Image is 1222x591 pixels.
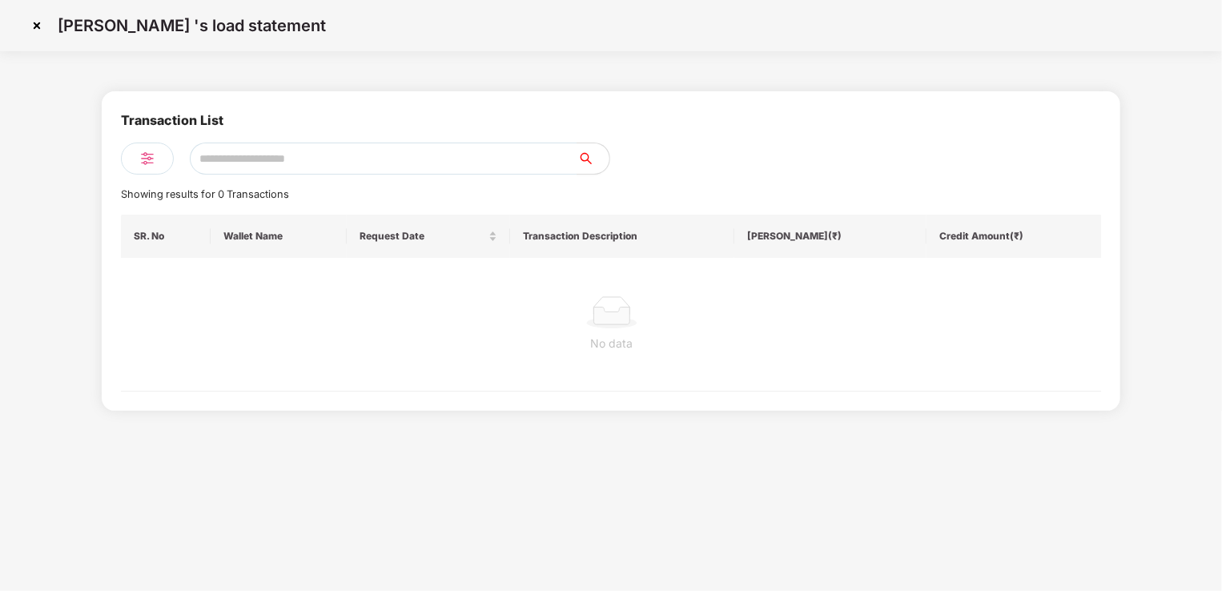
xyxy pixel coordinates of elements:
[360,230,486,243] span: Request Date
[138,149,157,168] img: svg+xml;base64,PHN2ZyB4bWxucz0iaHR0cDovL3d3dy53My5vcmcvMjAwMC9zdmciIHdpZHRoPSIyNCIgaGVpZ2h0PSIyNC...
[510,215,734,258] th: Transaction Description
[577,152,609,165] span: search
[927,215,1102,258] th: Credit Amount(₹)
[121,188,289,200] span: Showing results for 0 Transactions
[121,215,211,258] th: SR. No
[577,143,610,175] button: search
[134,335,1089,352] div: No data
[347,215,511,258] th: Request Date
[211,215,347,258] th: Wallet Name
[58,16,326,35] p: [PERSON_NAME] 's load statement
[121,111,223,143] div: Transaction List
[24,13,50,38] img: svg+xml;base64,PHN2ZyBpZD0iQ3Jvc3MtMzJ4MzIiIHhtbG5zPSJodHRwOi8vd3d3LnczLm9yZy8yMDAwL3N2ZyIgd2lkdG...
[734,215,927,258] th: [PERSON_NAME](₹)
